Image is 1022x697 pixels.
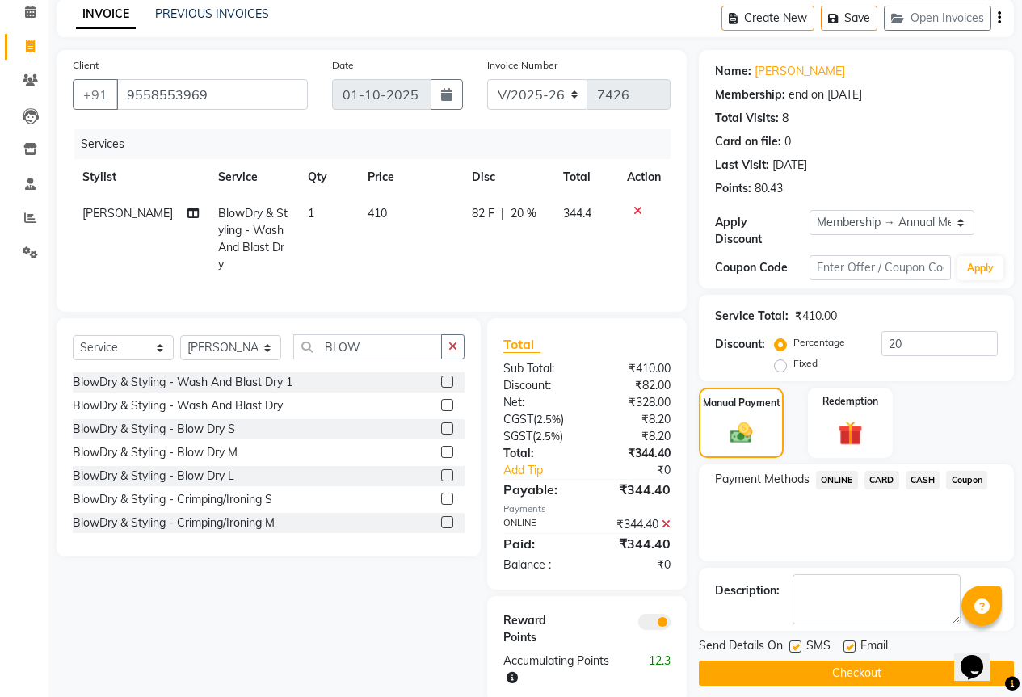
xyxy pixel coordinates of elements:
div: Payable: [491,480,587,499]
div: Net: [491,394,587,411]
div: 12.3 [635,653,683,687]
div: Discount: [491,377,587,394]
iframe: chat widget [954,632,1006,681]
th: Total [553,159,618,195]
div: Paid: [491,534,587,553]
th: Disc [462,159,553,195]
span: Total [503,336,540,353]
span: CARD [864,471,899,489]
div: Service Total: [715,308,789,325]
a: [PERSON_NAME] [755,63,845,80]
div: Sub Total: [491,360,587,377]
div: Name: [715,63,751,80]
input: Enter Offer / Coupon Code [810,255,951,280]
div: BlowDry & Styling - Blow Dry M [73,444,238,461]
th: Action [617,159,671,195]
div: Total: [491,445,587,462]
label: Fixed [793,356,818,371]
span: Coupon [946,471,987,489]
input: Search by Name/Mobile/Email/Code [116,79,308,110]
label: Manual Payment [703,396,780,410]
div: ₹0 [603,462,683,479]
div: Payments [503,502,671,516]
div: [DATE] [772,157,807,174]
input: Search or Scan [293,334,442,359]
span: SMS [806,637,831,657]
span: 410 [368,206,387,220]
div: Services [74,129,683,159]
label: Percentage [793,335,845,350]
span: | [501,205,504,222]
div: Coupon Code [715,259,810,276]
th: Stylist [73,159,208,195]
div: ₹344.40 [587,534,683,553]
span: CASH [906,471,940,489]
span: 2.5% [536,430,560,443]
th: Price [358,159,461,195]
th: Service [208,159,298,195]
span: SGST [503,429,532,443]
span: 2.5% [536,413,561,426]
div: BlowDry & Styling - Crimping/Ironing S [73,491,272,508]
button: +91 [73,79,118,110]
button: Apply [957,256,1003,280]
span: [PERSON_NAME] [82,206,173,220]
div: Balance : [491,556,587,573]
div: BlowDry & Styling - Wash And Blast Dry 1 [73,374,292,391]
a: Add Tip [491,462,603,479]
div: Discount: [715,336,765,353]
span: BlowDry & Styling - Wash And Blast Dry [218,206,288,271]
div: ₹410.00 [795,308,837,325]
div: BlowDry & Styling - Crimping/Ironing M [73,514,275,531]
div: ₹8.20 [587,428,683,445]
button: Save [821,6,877,31]
div: ₹8.20 [587,411,683,428]
div: Card on file: [715,133,781,150]
div: ₹0 [587,556,683,573]
div: ₹344.40 [587,480,683,499]
div: ONLINE [491,516,587,533]
div: end on [DATE] [789,86,862,103]
th: Qty [298,159,358,195]
div: ₹82.00 [587,377,683,394]
span: Send Details On [699,637,783,657]
span: 20 % [511,205,536,222]
span: Payment Methods [715,471,810,488]
button: Checkout [699,661,1014,686]
div: 8 [782,110,789,127]
span: 1 [308,206,314,220]
img: _gift.svg [831,418,870,448]
div: ₹410.00 [587,360,683,377]
label: Redemption [822,394,878,409]
button: Open Invoices [884,6,991,31]
button: Create New [721,6,814,31]
div: BlowDry & Styling - Blow Dry L [73,468,234,485]
div: Apply Discount [715,214,810,248]
div: BlowDry & Styling - Wash And Blast Dry [73,397,283,414]
div: ₹328.00 [587,394,683,411]
div: Points: [715,180,751,197]
span: CGST [503,412,533,426]
span: ONLINE [816,471,858,489]
div: Total Visits: [715,110,779,127]
span: 344.4 [563,206,591,220]
span: 82 F [472,205,494,222]
div: ( ) [491,428,587,445]
div: ₹344.40 [587,445,683,462]
label: Invoice Number [487,58,557,73]
label: Client [73,58,99,73]
a: PREVIOUS INVOICES [155,6,269,21]
div: Membership: [715,86,785,103]
span: Email [860,637,888,657]
label: Date [332,58,354,73]
div: ₹344.40 [587,516,683,533]
div: 0 [784,133,791,150]
div: 80.43 [755,180,783,197]
img: _cash.svg [723,420,760,446]
div: Last Visit: [715,157,769,174]
div: Accumulating Points [491,653,635,687]
div: ( ) [491,411,587,428]
div: Reward Points [491,612,587,646]
div: Description: [715,582,780,599]
div: BlowDry & Styling - Blow Dry S [73,421,235,438]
